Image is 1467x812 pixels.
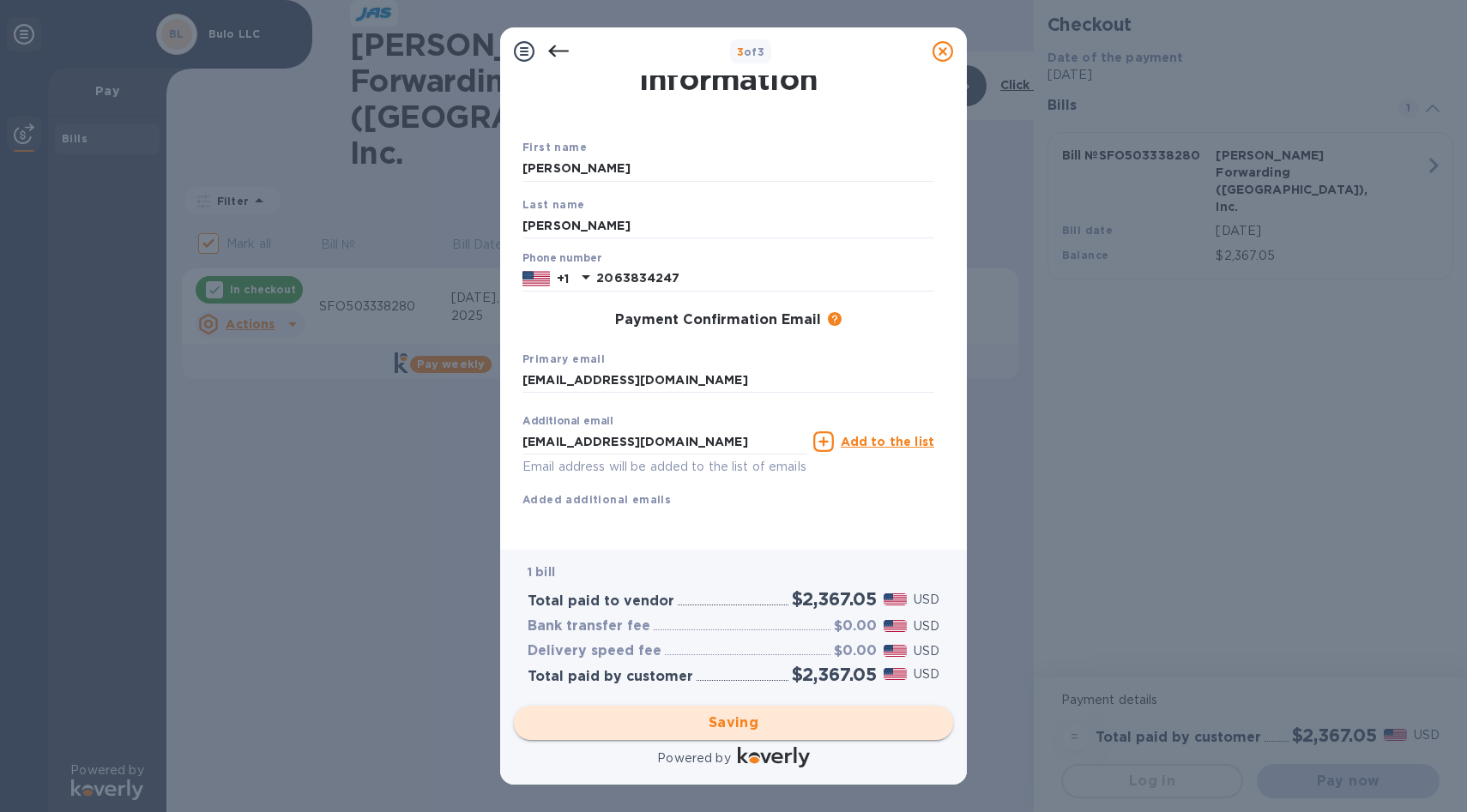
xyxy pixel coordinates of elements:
[615,312,821,328] h3: Payment Confirmation Email
[528,618,650,635] h3: Bank transfer fee
[522,457,806,477] p: Email address will be added to the list of emails
[884,645,907,657] img: USD
[522,198,585,211] b: Last name
[737,45,744,58] span: 3
[884,620,907,632] img: USD
[737,45,765,58] b: of 3
[522,25,934,97] h1: Payment Contact Information
[884,593,907,605] img: USD
[884,668,907,680] img: USD
[522,429,806,454] input: Enter additional email
[792,664,877,685] h2: $2,367.05
[528,669,693,685] h3: Total paid by customer
[528,565,555,579] b: 1 bill
[522,417,613,427] label: Additional email
[522,254,601,264] label: Phone number
[834,643,877,659] h3: $0.00
[557,270,569,287] p: +1
[522,269,550,288] img: US
[792,588,877,610] h2: $2,367.05
[522,213,934,238] input: Enter your last name
[528,593,674,610] h3: Total paid to vendor
[914,642,939,660] p: USD
[914,617,939,635] p: USD
[834,618,877,635] h3: $0.00
[522,493,671,506] b: Added additional emails
[522,141,587,153] b: First name
[522,368,934,394] input: Enter your primary name
[596,266,934,292] input: Enter your phone number
[914,665,939,683] p: USD
[522,352,605,365] b: Primary email
[528,643,661,659] h3: Delivery speed fee
[522,156,934,182] input: Enter your first name
[914,591,939,609] p: USD
[657,749,730,767] p: Powered by
[738,747,810,767] img: Logo
[841,435,934,448] u: Add to the list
